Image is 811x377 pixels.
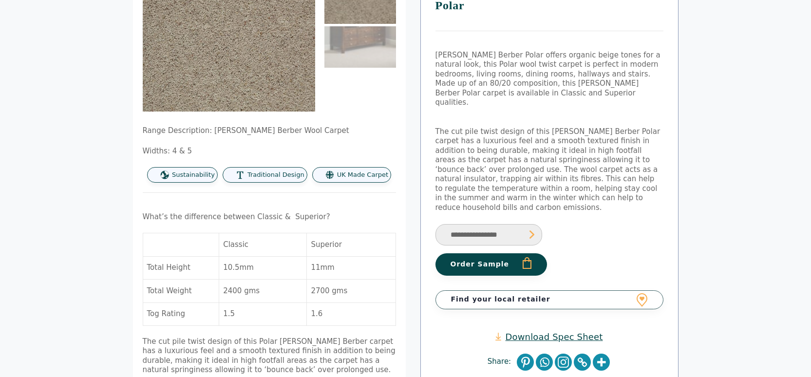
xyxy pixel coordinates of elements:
a: Instagram [555,354,572,371]
button: Order Sample [435,253,547,276]
span: The cut pile twist design of this [PERSON_NAME] Berber Polar carpet has a luxurious feel and a sm... [435,127,660,212]
td: Total Weight [143,280,220,303]
a: Find your local retailer [435,290,663,309]
td: 10.5mm [219,257,307,280]
td: 11mm [307,257,396,280]
td: 2400 gms [219,280,307,303]
td: 1.6 [307,303,396,326]
span: Share: [488,357,516,367]
td: Tog Rating [143,303,220,326]
td: Classic [219,233,307,257]
p: Range Description: [PERSON_NAME] Berber Wool Carpet [143,126,396,136]
a: Download Spec Sheet [495,331,603,342]
span: Sustainability [172,171,215,179]
td: Total Height [143,257,220,280]
span: UK Made Carpet [337,171,388,179]
td: 2700 gms [307,280,396,303]
span: The cut pile twist design of this Polar [PERSON_NAME] Berber carpet has a luxurious feel and a sm... [143,337,396,375]
a: More [593,354,610,371]
span: Traditional Design [247,171,304,179]
a: Copy Link [574,354,591,371]
a: Pinterest [517,354,534,371]
p: Widths: 4 & 5 [143,147,396,156]
a: Whatsapp [536,354,553,371]
img: Tomkinson Berber - Polar - Image 2 [324,26,396,68]
td: 1.5 [219,303,307,326]
span: [PERSON_NAME] Berber Polar offers organic beige tones for a natural look, this Polar wool twist c... [435,51,660,107]
td: Superior [307,233,396,257]
p: What’s the difference between Classic & Superior? [143,212,396,222]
